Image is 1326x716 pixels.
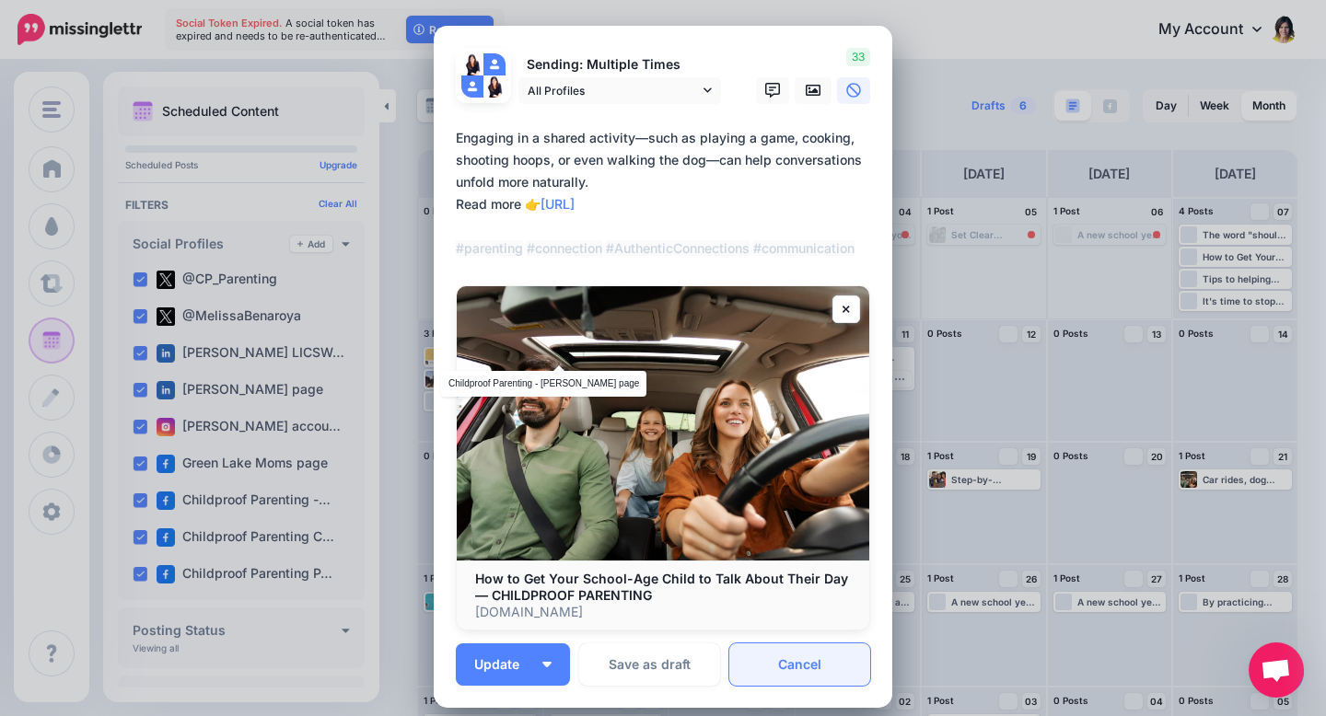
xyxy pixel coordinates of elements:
[518,54,721,75] p: Sending: Multiple Times
[518,77,721,104] a: All Profiles
[474,658,533,671] span: Update
[579,643,720,686] button: Save as draft
[475,571,848,603] b: How to Get Your School-Age Child to Talk About Their Day — CHILDPROOF PARENTING
[475,604,851,620] p: [DOMAIN_NAME]
[846,48,870,66] span: 33
[528,81,699,100] span: All Profiles
[461,53,483,75] img: sqnuKA74-17747.jpg
[456,127,879,260] div: Engaging in a shared activity—such as playing a game, cooking, shooting hoops, or even walking th...
[457,286,869,561] img: How to Get Your School-Age Child to Talk About Their Day — CHILDPROOF PARENTING
[542,662,552,667] img: arrow-down-white.png
[461,75,483,98] img: user_default_image.png
[456,643,570,686] button: Update
[483,75,506,98] img: ccFdZYep-40369.jpg
[729,643,870,686] a: Cancel
[483,53,506,75] img: user_default_image.png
